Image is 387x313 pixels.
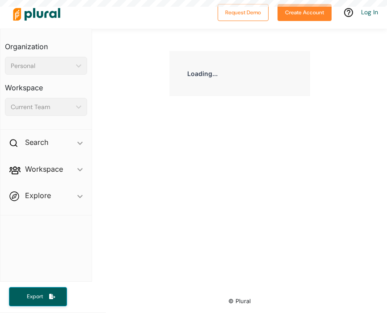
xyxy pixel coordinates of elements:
[11,61,72,71] div: Personal
[5,75,87,94] h3: Workspace
[218,4,269,21] button: Request Demo
[278,4,332,21] button: Create Account
[9,287,67,306] button: Export
[169,51,310,96] div: Loading...
[361,8,378,16] a: Log In
[218,7,269,17] a: Request Demo
[278,7,332,17] a: Create Account
[11,102,72,112] div: Current Team
[228,298,251,305] small: © Plural
[21,293,49,300] span: Export
[5,34,87,53] h3: Organization
[25,137,48,147] h2: Search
